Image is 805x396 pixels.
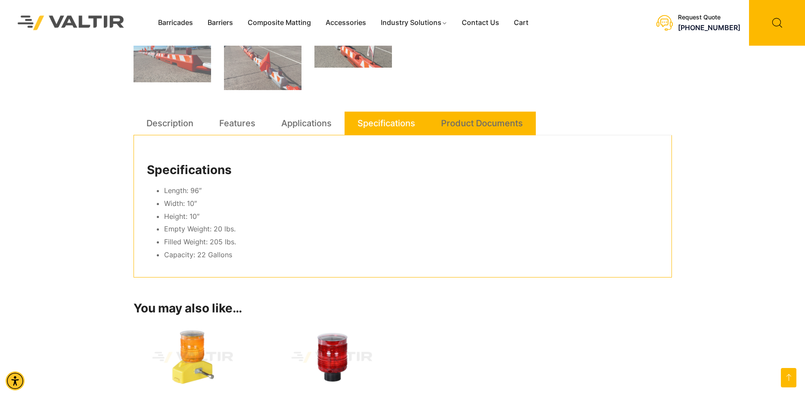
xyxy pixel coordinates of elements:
a: Specifications [357,112,415,135]
img: Accessories [134,322,252,393]
li: Empty Weight: 20 lbs. [164,223,659,236]
h2: Specifications [147,163,659,178]
a: Open this option [781,368,796,387]
li: Capacity: 22 Gallons [164,249,659,262]
img: Light Screwbase 360 [273,322,392,393]
li: Width: 10″ [164,197,659,210]
a: Cart [507,16,536,29]
a: Composite Matting [240,16,318,29]
li: Length: 96″ [164,184,659,197]
a: Description [146,112,193,135]
h2: You may also like… [134,301,672,316]
a: Features [219,112,255,135]
img: A row of traffic barriers with red flags and lights on an airport runway, with planes and termina... [224,24,301,90]
a: Industry Solutions [373,16,455,29]
li: Height: 10″ [164,210,659,223]
a: Barricades [151,16,200,29]
a: Applications [281,112,332,135]
img: A row of traffic barriers with orange and white stripes, red lights, and flags on an airport tarmac. [314,24,392,68]
li: Filled Weight: 205 lbs. [164,236,659,249]
a: Accessories [318,16,373,29]
a: call (888) 496-3625 [678,23,740,32]
img: Valtir Rentals [6,4,136,41]
img: A row of red and white safety barriers with flags and lights on an airport tarmac under a clear b... [134,24,211,82]
a: Product Documents [441,112,523,135]
a: Barriers [200,16,240,29]
a: Contact Us [454,16,507,29]
div: Request Quote [678,14,740,21]
div: Accessibility Menu [6,371,25,390]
